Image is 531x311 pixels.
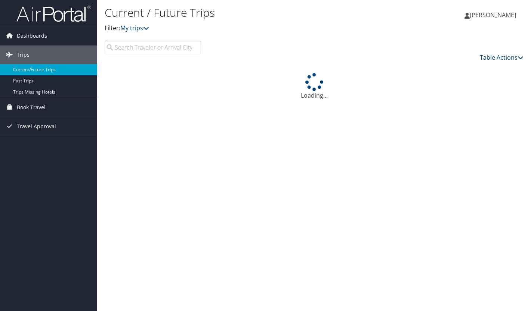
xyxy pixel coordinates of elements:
[105,23,384,33] p: Filter:
[17,117,56,136] span: Travel Approval
[17,98,46,117] span: Book Travel
[105,41,201,54] input: Search Traveler or Arrival City
[105,5,384,21] h1: Current / Future Trips
[470,11,516,19] span: [PERSON_NAME]
[480,53,524,62] a: Table Actions
[17,26,47,45] span: Dashboards
[16,5,91,22] img: airportal-logo.png
[464,4,524,26] a: [PERSON_NAME]
[105,73,524,100] div: Loading...
[17,45,30,64] span: Trips
[120,24,149,32] a: My trips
